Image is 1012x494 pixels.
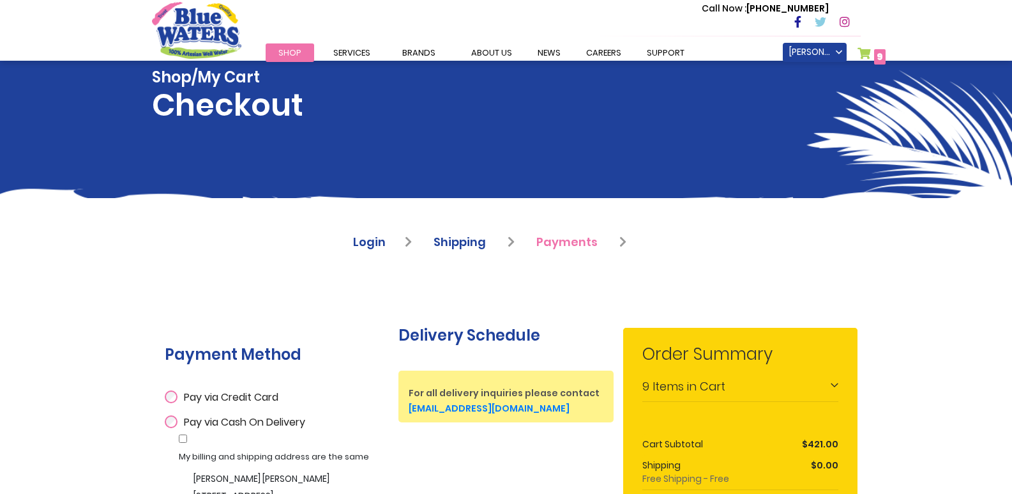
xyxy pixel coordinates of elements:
a: support [634,43,697,62]
h1: Delivery Schedule [398,327,614,345]
span: Pay via Credit Card [184,390,278,405]
a: Payments [536,234,626,250]
span: Services [333,47,370,59]
span: Order Summary [642,342,838,373]
a: Login [353,234,412,250]
span: 9 [642,378,649,394]
span: $421.00 [802,438,838,451]
span: Items in Cart [653,378,725,394]
div: Payment Method [165,336,380,383]
h2: For all delivery inquiries please contact [409,379,603,414]
span: Shop/My Cart [152,68,303,87]
span: My billing and shipping address are the same [179,451,369,463]
p: [PHONE_NUMBER] [702,2,829,15]
a: Shipping [434,234,515,250]
a: careers [573,43,634,62]
a: [EMAIL_ADDRESS][DOMAIN_NAME] [409,402,570,415]
span: Shop [278,47,301,59]
span: Brands [402,47,435,59]
span: 9 [877,50,883,63]
a: store logo [152,2,241,58]
a: about us [458,43,525,62]
span: Pay via Cash On Delivery [184,415,305,429]
a: [PERSON_NAME] [783,43,847,62]
span: Shipping [434,234,486,250]
th: Cart Subtotal [642,434,771,455]
a: 9 [857,47,886,66]
a: News [525,43,573,62]
span: Call Now : [702,2,746,15]
span: Free Shipping - Free [642,472,771,486]
span: $0.00 [811,459,838,472]
span: Payments [536,234,598,250]
span: Shipping [642,459,681,472]
h1: Checkout [152,68,303,123]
